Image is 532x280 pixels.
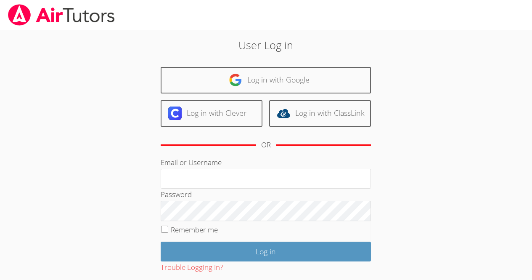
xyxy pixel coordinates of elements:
img: clever-logo-6eab21bc6e7a338710f1a6ff85c0baf02591cd810cc4098c63d3a4b26e2feb20.svg [168,107,182,120]
a: Log in with Clever [161,100,262,127]
img: classlink-logo-d6bb404cc1216ec64c9a2012d9dc4662098be43eaf13dc465df04b49fa7ab582.svg [277,107,290,120]
a: Log in with Google [161,67,371,93]
label: Email or Username [161,157,222,167]
label: Remember me [171,225,218,235]
h2: User Log in [122,37,410,53]
label: Password [161,189,192,199]
img: airtutors_banner-c4298cdbf04f3fff15de1276eac7730deb9818008684d7c2e4769d2f7ddbe033.png [7,4,116,26]
img: google-logo-50288ca7cdecda66e5e0955fdab243c47b7ad437acaf1139b6f446037453330a.svg [229,73,242,87]
button: Trouble Logging In? [161,261,223,274]
div: OR [261,139,271,151]
input: Log in [161,242,371,261]
a: Log in with ClassLink [269,100,371,127]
